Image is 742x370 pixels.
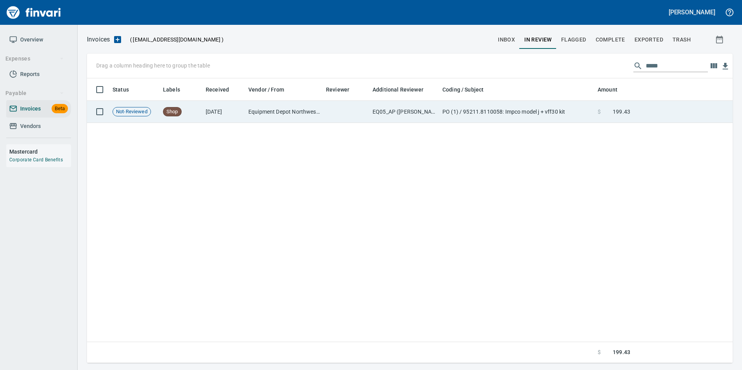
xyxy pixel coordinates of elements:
[206,85,229,94] span: Received
[87,35,110,44] nav: breadcrumb
[439,101,595,123] td: PO (1) / 95211.8110058: Impco model j + vff30 kit
[561,35,586,45] span: Flagged
[6,100,71,118] a: InvoicesBeta
[20,121,41,131] span: Vendors
[5,54,64,64] span: Expenses
[132,36,221,43] span: [EMAIL_ADDRESS][DOMAIN_NAME]
[20,69,40,79] span: Reports
[163,85,190,94] span: Labels
[113,85,139,94] span: Status
[6,66,71,83] a: Reports
[369,101,439,123] td: EQ05_AP ([PERSON_NAME], [PERSON_NAME], [PERSON_NAME])
[442,85,484,94] span: Coding / Subject
[163,85,180,94] span: Labels
[442,85,494,94] span: Coding / Subject
[708,33,733,47] button: Show invoices within a particular date range
[2,52,67,66] button: Expenses
[326,85,359,94] span: Reviewer
[248,85,294,94] span: Vendor / From
[20,104,41,114] span: Invoices
[9,147,71,156] h6: Mastercard
[598,108,601,116] span: $
[326,85,349,94] span: Reviewer
[96,62,210,69] p: Drag a column heading here to group the table
[6,31,71,48] a: Overview
[9,157,63,163] a: Corporate Card Benefits
[596,35,625,45] span: Complete
[373,85,423,94] span: Additional Reviewer
[113,108,151,116] span: Not-Reviewed
[598,85,617,94] span: Amount
[498,35,515,45] span: inbox
[2,86,67,100] button: Payable
[667,6,717,18] button: [PERSON_NAME]
[113,85,129,94] span: Status
[598,348,601,356] span: $
[248,85,284,94] span: Vendor / From
[206,85,239,94] span: Received
[203,101,245,123] td: [DATE]
[110,35,125,44] button: Upload an Invoice
[163,108,181,116] span: Shop
[20,35,43,45] span: Overview
[87,35,110,44] p: Invoices
[613,348,630,356] span: 199.43
[719,61,731,72] button: Download Table
[373,85,433,94] span: Additional Reviewer
[669,8,715,16] h5: [PERSON_NAME]
[125,36,224,43] p: ( )
[6,118,71,135] a: Vendors
[613,108,630,116] span: 199.43
[5,88,64,98] span: Payable
[673,35,691,45] span: trash
[635,35,663,45] span: Exported
[52,104,68,113] span: Beta
[598,85,628,94] span: Amount
[245,101,323,123] td: Equipment Depot Northwest Inc (1-39255)
[524,35,552,45] span: In Review
[708,60,719,72] button: Choose columns to display
[5,3,63,22] img: Finvari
